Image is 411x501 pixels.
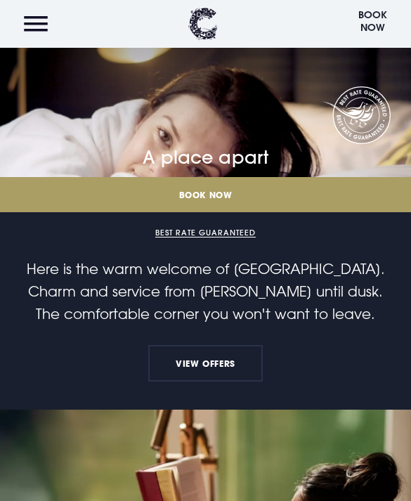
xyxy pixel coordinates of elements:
[17,257,394,325] p: Here is the warm welcome of [GEOGRAPHIC_DATA]. Charm and service from [PERSON_NAME] until dusk. T...
[148,345,263,382] a: View Offers
[155,229,256,238] button: Best Rate Guaranteed
[117,117,294,169] h1: A place apart
[351,7,394,41] button: Book Now
[188,8,218,40] img: Clandeboye Lodge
